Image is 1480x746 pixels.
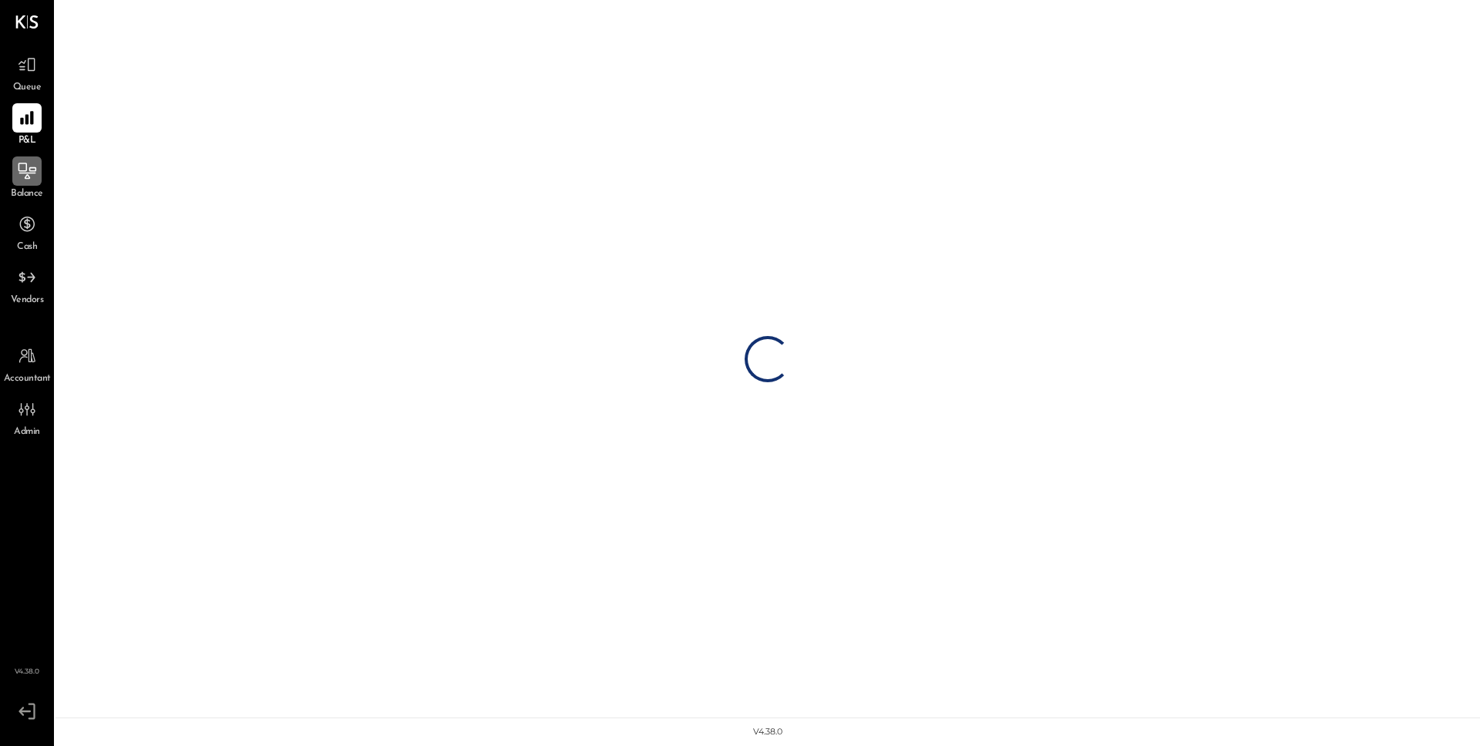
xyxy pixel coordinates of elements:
[11,187,43,201] span: Balance
[18,134,36,148] span: P&L
[17,240,37,254] span: Cash
[1,395,53,439] a: Admin
[1,156,53,201] a: Balance
[1,50,53,95] a: Queue
[1,341,53,386] a: Accountant
[11,294,44,307] span: Vendors
[753,726,782,738] div: v 4.38.0
[1,210,53,254] a: Cash
[14,425,40,439] span: Admin
[1,263,53,307] a: Vendors
[4,372,51,386] span: Accountant
[13,81,42,95] span: Queue
[1,103,53,148] a: P&L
